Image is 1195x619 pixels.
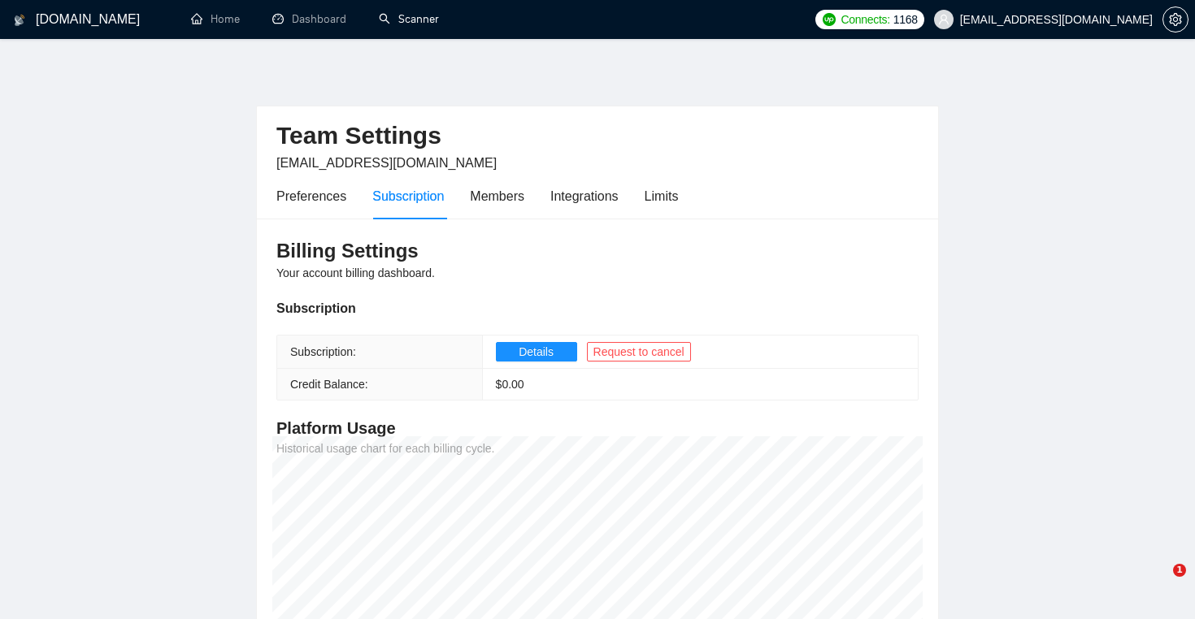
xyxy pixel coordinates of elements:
[276,119,919,153] h2: Team Settings
[593,343,684,361] span: Request to cancel
[1173,564,1186,577] span: 1
[276,417,919,439] h4: Platform Usage
[379,12,439,26] a: searchScanner
[496,342,577,361] button: Details
[1140,564,1179,603] iframe: Intercom live chat
[645,186,679,206] div: Limits
[841,11,889,28] span: Connects:
[14,7,25,33] img: logo
[290,345,356,358] span: Subscription:
[1162,13,1188,26] a: setting
[893,11,918,28] span: 1168
[470,186,524,206] div: Members
[587,342,691,361] button: Request to cancel
[276,186,346,206] div: Preferences
[191,12,240,26] a: homeHome
[1163,13,1188,26] span: setting
[372,186,444,206] div: Subscription
[276,238,919,264] h3: Billing Settings
[550,186,619,206] div: Integrations
[276,298,919,318] div: Subscription
[290,378,368,391] span: Credit Balance:
[938,14,949,25] span: user
[276,266,435,279] span: Your account billing dashboard.
[276,156,497,170] span: [EMAIL_ADDRESS][DOMAIN_NAME]
[272,12,346,26] a: dashboardDashboard
[1162,6,1188,32] button: setting
[496,378,524,391] span: $ 0.00
[519,343,554,361] span: Details
[823,13,836,26] img: upwork-logo.png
